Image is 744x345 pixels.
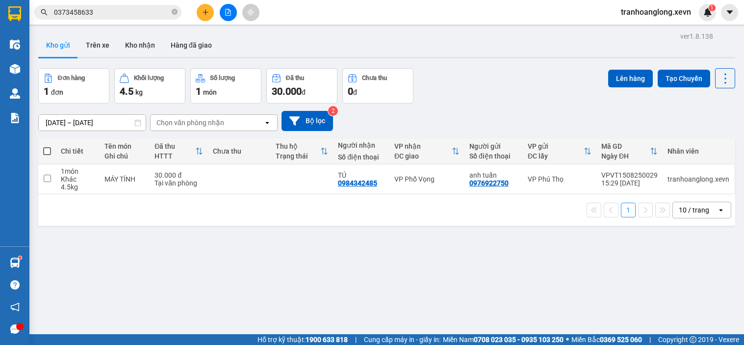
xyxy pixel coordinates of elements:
div: VP Phố Vọng [394,175,460,183]
img: warehouse-icon [10,39,20,50]
button: caret-down [721,4,738,21]
button: Kho nhận [117,33,163,57]
svg: open [717,206,725,214]
div: 15:29 [DATE] [601,179,658,187]
sup: 2 [328,106,338,116]
div: HTTT [154,152,195,160]
div: Khối lượng [134,75,164,81]
th: Toggle SortBy [523,138,596,164]
span: Miền Nam [443,334,564,345]
span: caret-down [725,8,734,17]
div: VP gửi [528,142,584,150]
div: Thu hộ [276,142,321,150]
div: Chưa thu [362,75,387,81]
div: anh tuấn [469,171,518,179]
input: Tìm tên, số ĐT hoặc mã đơn [54,7,170,18]
div: VP nhận [394,142,452,150]
button: Trên xe [78,33,117,57]
span: Cung cấp máy in - giấy in: [364,334,440,345]
img: warehouse-icon [10,64,20,74]
span: 1 [44,85,49,97]
div: Tên món [104,142,145,150]
div: Người nhận [338,141,385,149]
div: 4.5 kg [61,183,95,191]
strong: 0369 525 060 [600,336,642,344]
div: Trạng thái [276,152,321,160]
div: TÚ [338,171,385,179]
span: 0 [348,85,353,97]
div: VPVT1508250029 [601,171,658,179]
img: warehouse-icon [10,88,20,99]
div: Chi tiết [61,147,95,155]
div: Đã thu [286,75,304,81]
span: 1 [196,85,201,97]
div: ĐC lấy [528,152,584,160]
img: solution-icon [10,113,20,123]
span: kg [135,88,143,96]
div: Chưa thu [213,147,266,155]
button: Số lượng1món [190,68,261,104]
th: Toggle SortBy [150,138,208,164]
div: Nhân viên [667,147,729,155]
div: Số điện thoại [338,153,385,161]
span: | [355,334,357,345]
span: 4.5 [120,85,133,97]
input: Select a date range. [39,115,146,131]
div: Đã thu [154,142,195,150]
span: món [203,88,217,96]
div: Số điện thoại [469,152,518,160]
button: file-add [220,4,237,21]
div: Ngày ĐH [601,152,650,160]
span: notification [10,302,20,312]
span: close-circle [172,8,178,17]
div: Ghi chú [104,152,145,160]
div: 30.000 đ [154,171,203,179]
span: plus [202,9,209,16]
div: Mã GD [601,142,650,150]
div: Số lượng [210,75,235,81]
span: search [41,9,48,16]
span: file-add [225,9,231,16]
button: aim [242,4,259,21]
button: Đơn hàng1đơn [38,68,109,104]
img: warehouse-icon [10,258,20,268]
span: ⚪️ [566,338,569,342]
div: 10 / trang [679,205,709,215]
button: Tạo Chuyến [658,70,710,87]
button: 1 [621,203,636,217]
span: tranhoanglong.xevn [613,6,699,18]
sup: 1 [709,4,716,11]
div: 1 món [61,167,95,175]
div: ĐC giao [394,152,452,160]
span: Hỗ trợ kỹ thuật: [257,334,348,345]
strong: 1900 633 818 [306,336,348,344]
div: MÁY TÍNH [104,175,145,183]
span: đ [353,88,357,96]
button: Kho gửi [38,33,78,57]
div: Chọn văn phòng nhận [156,118,224,128]
div: VP Phú Thọ [528,175,591,183]
span: question-circle [10,280,20,290]
span: copyright [690,336,696,343]
img: icon-new-feature [703,8,712,17]
div: Khác [61,175,95,183]
span: Miền Bắc [571,334,642,345]
div: Đơn hàng [58,75,85,81]
div: ver 1.8.138 [680,31,713,42]
th: Toggle SortBy [271,138,334,164]
button: Khối lượng4.5kg [114,68,185,104]
span: close-circle [172,9,178,15]
sup: 1 [19,256,22,259]
button: Hàng đã giao [163,33,220,57]
div: 0976922750 [469,179,509,187]
span: | [649,334,651,345]
div: 0984342485 [338,179,377,187]
strong: 0708 023 035 - 0935 103 250 [474,336,564,344]
button: Chưa thu0đ [342,68,413,104]
span: aim [247,9,254,16]
span: đơn [51,88,63,96]
span: 1 [710,4,714,11]
img: logo-vxr [8,6,21,21]
span: đ [302,88,306,96]
div: tranhoanglong.xevn [667,175,729,183]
